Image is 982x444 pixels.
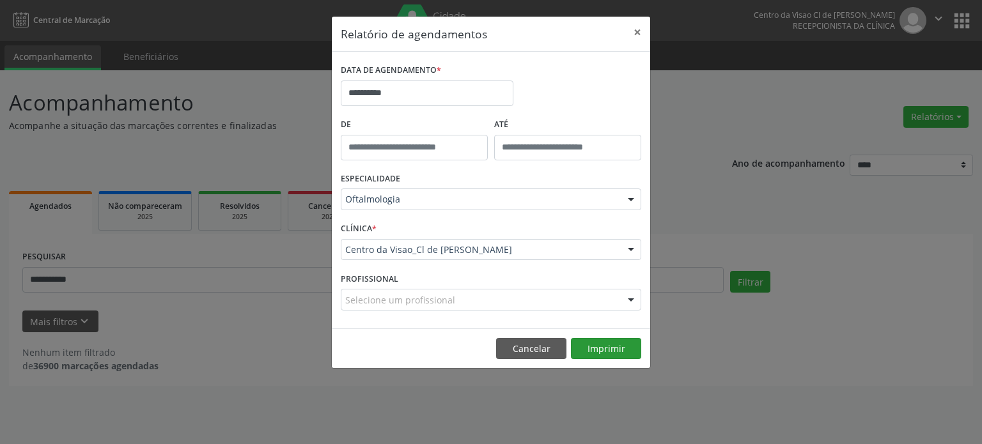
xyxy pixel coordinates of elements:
button: Imprimir [571,338,641,360]
span: Centro da Visao_Cl de [PERSON_NAME] [345,243,615,256]
label: De [341,115,488,135]
label: CLÍNICA [341,219,377,239]
button: Close [625,17,650,48]
button: Cancelar [496,338,566,360]
label: ESPECIALIDADE [341,169,400,189]
h5: Relatório de agendamentos [341,26,487,42]
label: PROFISSIONAL [341,269,398,289]
label: ATÉ [494,115,641,135]
label: DATA DE AGENDAMENTO [341,61,441,80]
span: Selecione um profissional [345,293,455,307]
span: Oftalmologia [345,193,615,206]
